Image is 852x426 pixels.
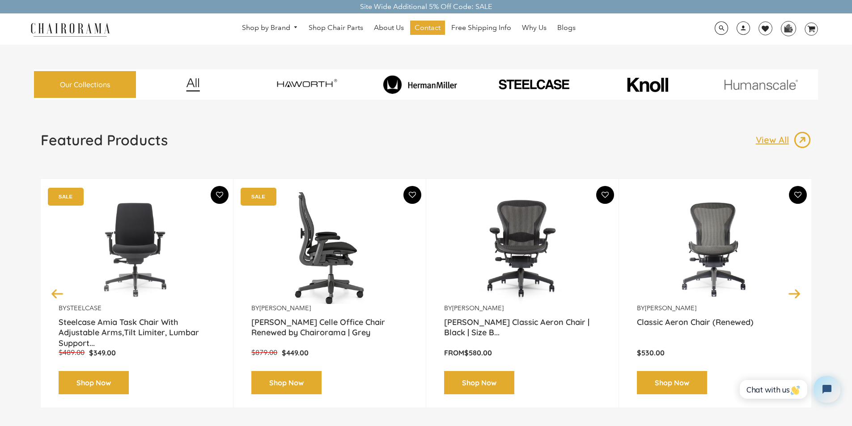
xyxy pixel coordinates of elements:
[464,348,492,357] span: $580.00
[637,371,707,395] a: Shop Now
[447,21,516,35] a: Free Shipping Info
[304,21,368,35] a: Shop Chair Parts
[607,76,688,93] img: image_10_1.png
[451,23,511,33] span: Free Shipping Info
[637,192,793,304] a: Classic Aeron Chair (Renewed) - chairorama Classic Aeron Chair (Renewed) - chairorama
[793,131,811,149] img: image_13.png
[50,286,65,301] button: Previous
[59,194,72,199] text: SALE
[59,317,215,339] a: Steelcase Amia Task Chair With Adjustable Arms,Tilt Limiter, Lumbar Support...
[781,21,795,35] img: WhatsApp_Image_2024-07-12_at_16.23.01.webp
[410,21,445,35] a: Contact
[59,371,129,395] a: Shop Now
[374,23,404,33] span: About Us
[756,131,811,149] a: View All
[756,134,793,146] p: View All
[637,317,793,339] a: Classic Aeron Chair (Renewed)
[59,192,215,304] img: Amia Chair by chairorama.com
[444,304,601,312] p: by
[59,192,215,304] a: Amia Chair by chairorama.com Renewed Amia Chair chairorama.com
[89,348,116,357] span: $349.00
[251,192,408,304] a: Herman Miller Celle Office Chair Renewed by Chairorama | Grey - chairorama Herman Miller Celle Of...
[25,21,115,37] img: chairorama
[251,192,408,304] img: Herman Miller Celle Office Chair Renewed by Chairorama | Grey - chairorama
[596,186,614,204] button: Add To Wishlist
[479,78,589,91] img: PHOTO-2024-07-09-00-53-10-removebg-preview.png
[444,192,601,304] img: Herman Miller Classic Aeron Chair | Black | Size B (Renewed) - chairorama
[259,304,311,312] a: [PERSON_NAME]
[403,186,421,204] button: Add To Wishlist
[645,304,696,312] a: [PERSON_NAME]
[787,286,802,301] button: Next
[251,304,408,312] p: by
[444,317,601,339] a: [PERSON_NAME] Classic Aeron Chair | Black | Size B...
[252,72,361,97] img: image_7_14f0750b-d084-457f-979a-a1ab9f6582c4.png
[67,304,102,312] a: Steelcase
[59,304,215,312] p: by
[706,79,816,90] img: image_11.png
[41,131,168,156] a: Featured Products
[41,131,168,149] h1: Featured Products
[637,304,793,312] p: by
[251,194,265,199] text: SALE
[733,368,848,410] iframe: Tidio Chat
[251,371,322,395] a: Shop Now
[309,23,363,33] span: Shop Chair Parts
[251,348,277,357] span: $879.00
[522,23,547,33] span: Why Us
[237,21,303,35] a: Shop by Brand
[517,21,551,35] a: Why Us
[444,371,514,395] a: Shop Now
[557,23,576,33] span: Blogs
[168,78,218,92] img: image_12.png
[251,317,408,339] a: [PERSON_NAME] Celle Office Chair Renewed by Chairorama | Grey
[789,186,807,204] button: Add To Wishlist
[153,21,665,37] nav: DesktopNavigation
[637,348,665,357] span: $530.00
[452,304,504,312] a: [PERSON_NAME]
[282,348,309,357] span: $449.00
[444,192,601,304] a: Herman Miller Classic Aeron Chair | Black | Size B (Renewed) - chairorama Herman Miller Classic A...
[34,71,136,98] a: Our Collections
[637,192,793,304] img: Classic Aeron Chair (Renewed) - chairorama
[553,21,580,35] a: Blogs
[369,21,408,35] a: About Us
[444,348,601,358] p: From
[415,23,441,33] span: Contact
[59,348,85,357] span: $489.00
[365,75,475,94] img: image_8_173eb7e0-7579-41b4-bc8e-4ba0b8ba93e8.png
[211,186,229,204] button: Add To Wishlist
